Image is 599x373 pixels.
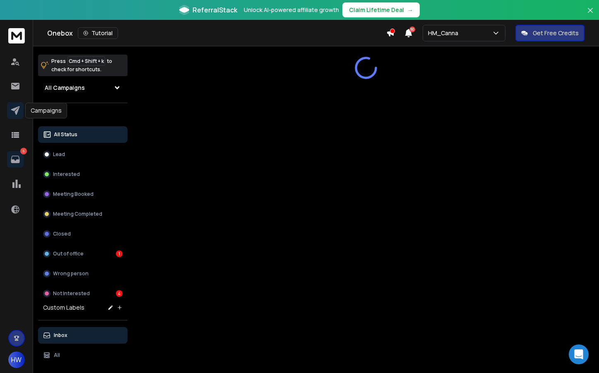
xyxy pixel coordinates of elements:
[244,6,339,14] p: Unlock AI-powered affiliate growth
[38,327,127,344] button: Inbox
[428,29,462,37] p: HM_Canna
[47,27,386,39] div: Onebox
[25,103,67,118] div: Campaigns
[515,25,585,41] button: Get Free Credits
[116,250,123,257] div: 1
[54,332,67,339] p: Inbox
[38,206,127,222] button: Meeting Completed
[409,26,415,32] span: 50
[45,84,85,92] h1: All Campaigns
[407,6,413,14] span: →
[38,265,127,282] button: Wrong person
[38,110,127,121] h3: Filters
[43,303,84,312] h3: Custom Labels
[53,191,94,197] p: Meeting Booked
[38,79,127,96] button: All Campaigns
[53,290,90,297] p: Not Interested
[7,151,24,168] a: 5
[569,344,589,364] div: Open Intercom Messenger
[38,285,127,302] button: Not Interested4
[38,126,127,143] button: All Status
[38,245,127,262] button: Out of office1
[53,270,89,277] p: Wrong person
[51,57,112,74] p: Press to check for shortcuts.
[8,351,25,368] button: HW
[54,131,77,138] p: All Status
[20,148,27,154] p: 5
[67,56,105,66] span: Cmd + Shift + k
[38,226,127,242] button: Closed
[342,2,420,17] button: Claim Lifetime Deal→
[38,347,127,363] button: All
[533,29,579,37] p: Get Free Credits
[585,5,596,25] button: Close banner
[53,231,71,237] p: Closed
[53,211,102,217] p: Meeting Completed
[38,146,127,163] button: Lead
[53,250,84,257] p: Out of office
[116,290,123,297] div: 4
[54,352,60,359] p: All
[38,166,127,183] button: Interested
[53,171,80,178] p: Interested
[38,186,127,202] button: Meeting Booked
[53,151,65,158] p: Lead
[78,27,118,39] button: Tutorial
[192,5,237,15] span: ReferralStack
